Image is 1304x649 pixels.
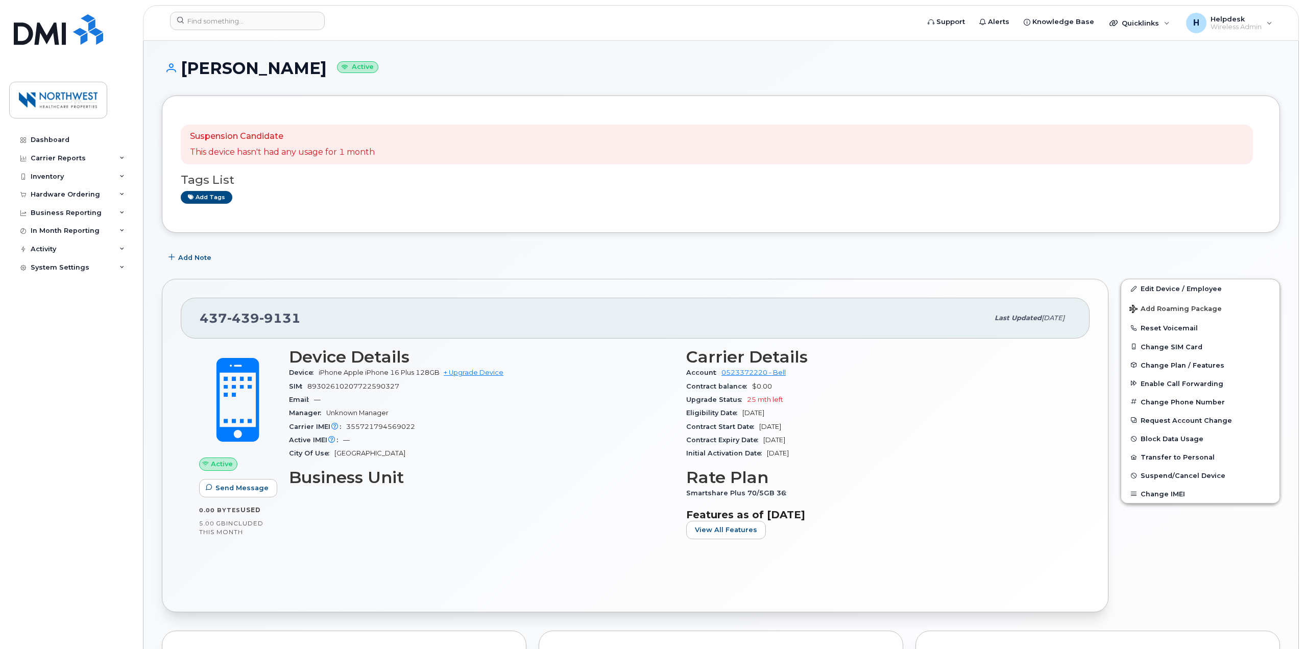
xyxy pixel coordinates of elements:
span: 25 mth left [747,396,783,403]
h3: Rate Plan [686,468,1071,487]
span: [DATE] [1042,314,1065,322]
span: Contract Start Date [686,423,759,430]
h3: Features as of [DATE] [686,509,1071,521]
span: Enable Call Forwarding [1141,379,1223,387]
span: [DATE] [742,409,764,417]
button: Reset Voicemail [1121,319,1279,337]
a: 0523372220 - Bell [721,369,786,376]
button: Change Plan / Features [1121,356,1279,374]
p: This device hasn't had any usage for 1 month [190,147,375,158]
span: Carrier IMEI [289,423,346,430]
span: Change Plan / Features [1141,361,1224,369]
span: Add Roaming Package [1129,305,1222,315]
h3: Business Unit [289,468,674,487]
span: Manager [289,409,326,417]
span: Device [289,369,319,376]
p: Suspension Candidate [190,131,375,142]
span: 439 [227,310,259,326]
button: Enable Call Forwarding [1121,374,1279,393]
span: 355721794569022 [346,423,415,430]
span: — [314,396,321,403]
span: [DATE] [763,436,785,444]
span: 89302610207722590327 [307,382,399,390]
span: City Of Use [289,449,334,457]
h3: Device Details [289,348,674,366]
span: Contract balance [686,382,752,390]
button: Transfer to Personal [1121,448,1279,466]
a: Edit Device / Employee [1121,279,1279,298]
span: [DATE] [767,449,789,457]
span: Contract Expiry Date [686,436,763,444]
span: View All Features [695,525,757,535]
button: Request Account Change [1121,411,1279,429]
span: — [343,436,350,444]
a: Add tags [181,191,232,204]
button: Change IMEI [1121,485,1279,503]
span: [GEOGRAPHIC_DATA] [334,449,405,457]
span: 5.00 GB [199,520,226,527]
button: Change SIM Card [1121,338,1279,356]
span: Email [289,396,314,403]
button: Send Message [199,479,277,497]
span: [DATE] [759,423,781,430]
button: Add Roaming Package [1121,298,1279,319]
span: used [240,506,261,514]
span: Last updated [995,314,1042,322]
button: Suspend/Cancel Device [1121,466,1279,485]
button: View All Features [686,521,766,539]
span: Suspend/Cancel Device [1141,472,1225,479]
span: included this month [199,519,263,536]
span: Add Note [178,253,211,262]
span: Active IMEI [289,436,343,444]
span: 0.00 Bytes [199,507,240,514]
span: Smartshare Plus 70/5GB 36 [686,489,791,497]
span: Unknown Manager [326,409,389,417]
h1: [PERSON_NAME] [162,59,1280,77]
h3: Tags List [181,174,1261,186]
span: 9131 [259,310,301,326]
span: Active [211,459,233,469]
span: Eligibility Date [686,409,742,417]
span: Upgrade Status [686,396,747,403]
span: Account [686,369,721,376]
button: Block Data Usage [1121,429,1279,448]
span: $0.00 [752,382,772,390]
button: Change Phone Number [1121,393,1279,411]
span: Send Message [215,483,269,493]
span: 437 [200,310,301,326]
h3: Carrier Details [686,348,1071,366]
span: iPhone Apple iPhone 16 Plus 128GB [319,369,440,376]
small: Active [337,61,378,73]
button: Add Note [162,248,220,267]
span: SIM [289,382,307,390]
span: Initial Activation Date [686,449,767,457]
a: + Upgrade Device [444,369,503,376]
